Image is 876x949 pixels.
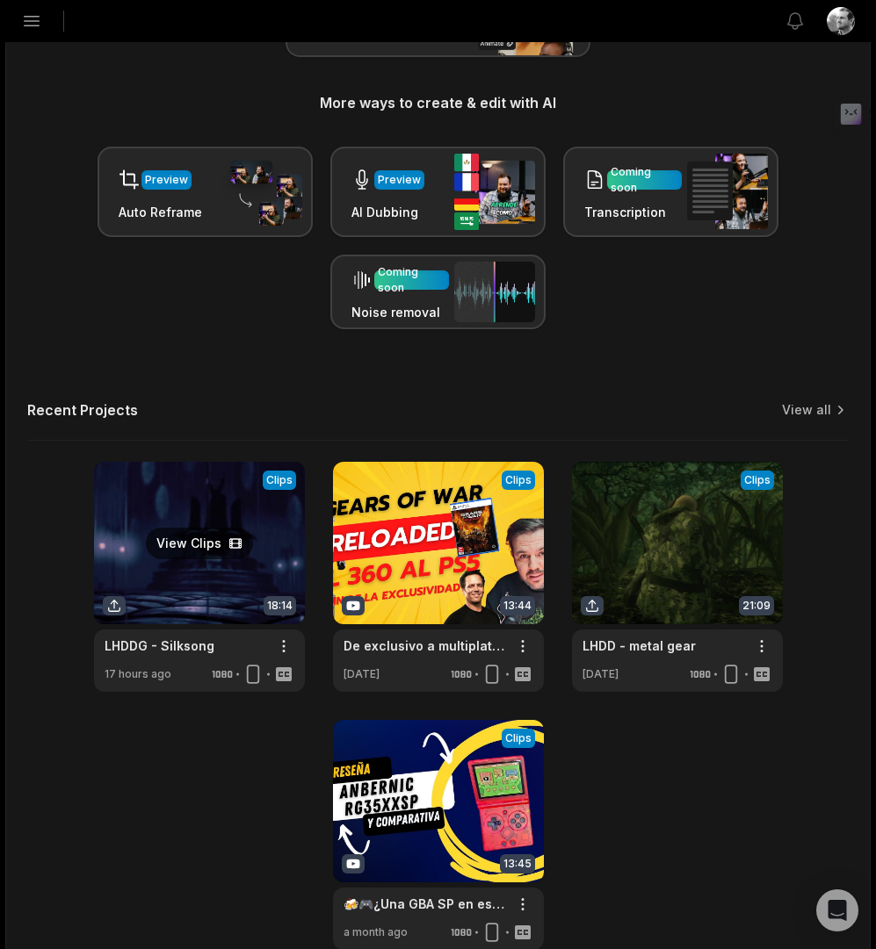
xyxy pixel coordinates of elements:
[454,262,535,322] img: noise_removal.png
[119,203,202,221] h3: Auto Reframe
[344,895,505,913] a: 🍻🎮¿Una GBA SP en esteroides? | Review de la Anbernic RG35XXSP
[351,203,424,221] h3: AI Dubbing
[378,172,421,188] div: Preview
[584,203,682,221] h3: Transcription
[378,264,445,296] div: Coming soon
[351,303,449,321] h3: Noise removal
[221,158,302,226] img: auto_reframe.png
[611,164,678,196] div: Coming soon
[687,154,768,229] img: transcription.png
[782,401,831,419] a: View all
[27,401,138,419] h2: Recent Projects
[145,172,188,188] div: Preview
[105,636,214,655] a: LHDDG - Silksong
[454,154,535,230] img: ai_dubbing.png
[27,92,849,113] h3: More ways to create & edit with AI
[583,636,696,655] a: LHDD - metal gear
[816,889,858,931] div: Open Intercom Messenger
[344,636,505,655] a: De exclusivo a multiplataforma: el viaje brutal de Gears of War | La Historia Detrás de Reloaded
